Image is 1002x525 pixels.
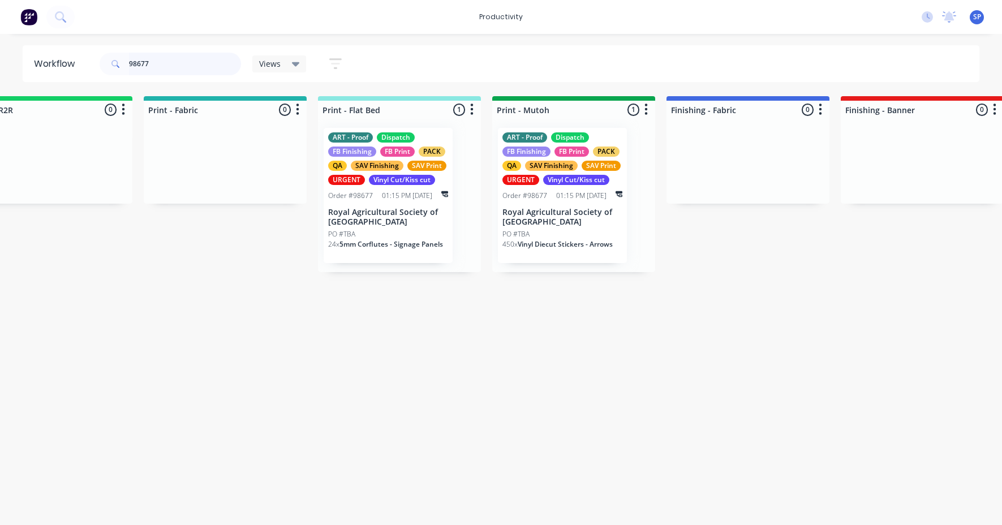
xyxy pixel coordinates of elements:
[380,147,415,157] div: FB Print
[502,239,518,249] span: 450 x
[556,191,607,201] div: 01:15 PM [DATE]
[328,147,376,157] div: FB Finishing
[407,161,446,171] div: SAV Print
[502,175,539,185] div: URGENT
[551,132,589,143] div: Dispatch
[502,147,551,157] div: FB Finishing
[525,161,578,171] div: SAV Finishing
[973,12,981,22] span: SP
[328,208,448,227] p: Royal Agricultural Society of [GEOGRAPHIC_DATA]
[259,58,281,70] span: Views
[502,191,547,201] div: Order #98677
[328,161,347,171] div: QA
[582,161,621,171] div: SAV Print
[328,191,373,201] div: Order #98677
[324,128,453,263] div: ART - ProofDispatchFB FinishingFB PrintPACKQASAV FinishingSAV PrintURGENTVinyl Cut/Kiss cutOrder ...
[369,175,435,185] div: Vinyl Cut/Kiss cut
[502,161,521,171] div: QA
[328,132,373,143] div: ART - Proof
[502,132,547,143] div: ART - Proof
[328,239,339,249] span: 24 x
[20,8,37,25] img: Factory
[328,175,365,185] div: URGENT
[554,147,589,157] div: FB Print
[543,175,609,185] div: Vinyl Cut/Kiss cut
[129,53,241,75] input: Search for orders...
[474,8,528,25] div: productivity
[328,229,355,239] p: PO #TBA
[34,57,80,71] div: Workflow
[377,132,415,143] div: Dispatch
[518,239,613,249] span: Vinyl Diecut Stickers - Arrows
[593,147,620,157] div: PACK
[502,208,622,227] p: Royal Agricultural Society of [GEOGRAPHIC_DATA]
[419,147,445,157] div: PACK
[502,229,530,239] p: PO #TBA
[351,161,403,171] div: SAV Finishing
[339,239,443,249] span: 5mm Corflutes - Signage Panels
[498,128,627,263] div: ART - ProofDispatchFB FinishingFB PrintPACKQASAV FinishingSAV PrintURGENTVinyl Cut/Kiss cutOrder ...
[382,191,432,201] div: 01:15 PM [DATE]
